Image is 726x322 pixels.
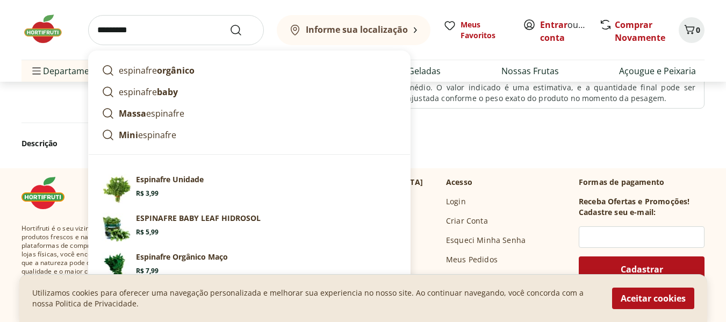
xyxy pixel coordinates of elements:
[579,177,705,188] p: Formas de pagamento
[97,81,401,103] a: espinafrebaby
[21,132,390,155] button: Descrição
[679,17,705,43] button: Carrinho
[446,235,526,246] a: Esqueci Minha Senha
[443,19,510,41] a: Meus Favoritos
[97,209,401,247] a: PrincipalESPINAFRE BABY LEAF HIDROSOLR$ 5,99
[579,196,689,207] h3: Receba Ofertas e Promoções!
[136,189,159,198] span: R$ 3,99
[119,85,178,98] p: espinafre
[579,207,656,218] h3: Cadastre seu e-mail:
[540,19,567,31] a: Entrar
[157,86,178,98] strong: baby
[612,288,694,309] button: Aceitar cookies
[407,71,695,104] p: O preço e a quantidade deste produto podem variar de acordo com o peso médio. O valor indicado é ...
[88,15,264,45] input: search
[136,228,159,237] span: R$ 5,99
[97,170,401,209] a: Espinafre UnidadeEspinafre UnidadeR$ 3,99
[136,252,228,262] p: Espinafre Orgânico Maço
[579,256,705,282] button: Cadastrar
[157,65,195,76] strong: orgânico
[136,213,261,224] p: ESPINAFRE BABY LEAF HIDROSOL
[30,58,43,84] button: Menu
[21,177,75,209] img: Hortifruti
[277,15,430,45] button: Informe sua localização
[461,19,510,41] span: Meus Favoritos
[615,19,665,44] a: Comprar Novamente
[446,196,466,207] a: Login
[696,25,700,35] span: 0
[97,103,401,124] a: Massaespinafre
[119,107,184,120] p: espinafre
[97,60,401,81] a: espinafreorgânico
[32,288,599,309] p: Utilizamos cookies para oferecer uma navegação personalizada e melhorar sua experiencia no nosso ...
[119,129,138,141] strong: Mini
[136,174,204,185] p: Espinafre Unidade
[97,124,401,146] a: Miniespinafre
[119,108,146,119] strong: Massa
[119,128,176,141] p: espinafre
[619,65,696,77] a: Açougue e Peixaria
[540,18,588,44] span: ou
[229,24,255,37] button: Submit Search
[501,65,559,77] a: Nossas Frutas
[621,265,663,274] span: Cadastrar
[102,174,132,204] img: Espinafre Unidade
[30,58,107,84] span: Departamentos
[119,64,195,77] p: espinafre
[540,19,599,44] a: Criar conta
[102,252,132,282] img: Principal
[446,216,488,226] a: Criar Conta
[102,213,132,243] img: Principal
[446,177,472,188] p: Acesso
[97,247,401,286] a: PrincipalEspinafre Orgânico MaçoR$ 7,99
[306,24,408,35] b: Informe sua localização
[136,267,159,275] span: R$ 7,99
[21,224,163,284] span: Hortifruti é o seu vizinho especialista em produtos frescos e naturais. Nas nossas plataformas de...
[446,254,498,265] a: Meus Pedidos
[21,13,75,45] img: Hortifruti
